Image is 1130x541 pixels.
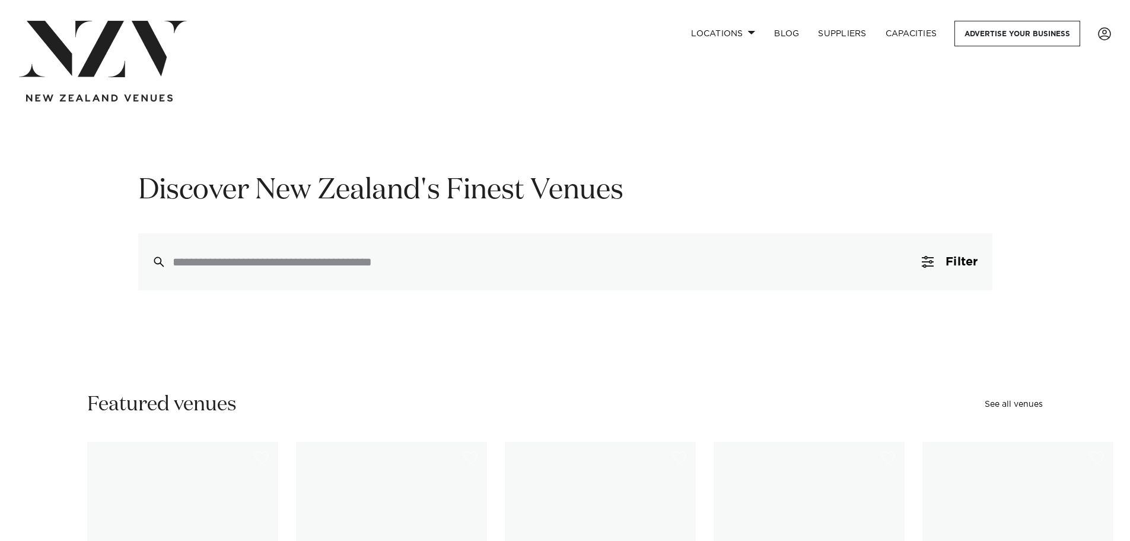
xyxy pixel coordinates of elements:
h1: Discover New Zealand's Finest Venues [138,172,992,210]
a: See all venues [985,400,1043,409]
a: SUPPLIERS [808,21,876,46]
button: Filter [908,233,992,290]
a: Locations [682,21,765,46]
img: new-zealand-venues-text.png [26,94,173,102]
img: nzv-logo.png [19,21,187,77]
a: BLOG [765,21,808,46]
a: Advertise your business [954,21,1080,46]
a: Capacities [876,21,947,46]
h2: Featured venues [87,391,237,418]
span: Filter [946,256,978,268]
